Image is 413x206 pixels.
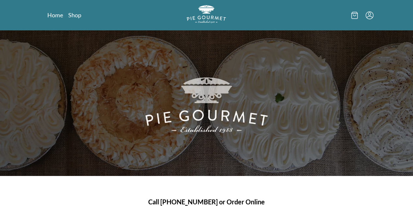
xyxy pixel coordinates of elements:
[68,11,81,19] a: Shop
[47,11,63,19] a: Home
[366,11,373,19] button: Menu
[187,5,226,23] img: logo
[187,5,226,25] a: Logo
